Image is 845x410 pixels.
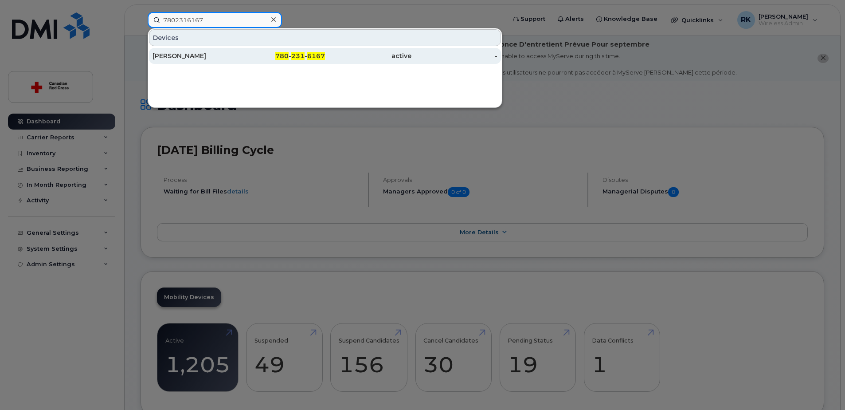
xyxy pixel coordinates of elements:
[291,52,305,60] span: 231
[307,52,325,60] span: 6167
[153,51,239,60] div: [PERSON_NAME]
[411,51,498,60] div: -
[239,51,325,60] div: - -
[149,29,501,46] div: Devices
[149,48,501,64] a: [PERSON_NAME]780-231-6167active-
[275,52,289,60] span: 780
[325,51,411,60] div: active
